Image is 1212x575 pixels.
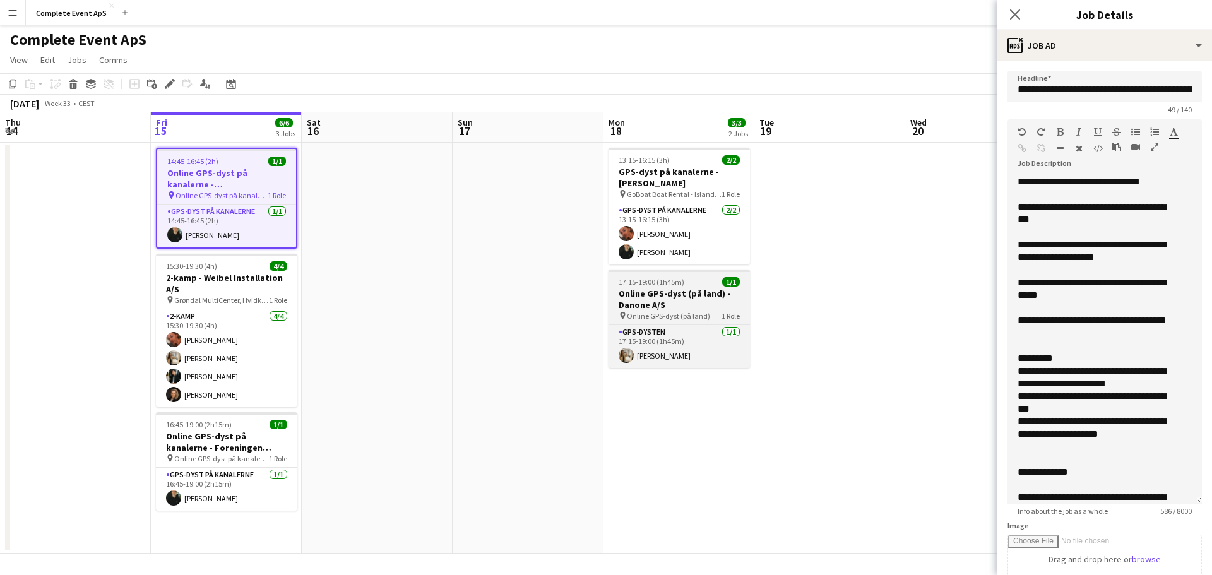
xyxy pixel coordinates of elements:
span: 14:45-16:45 (2h) [167,157,218,166]
span: Thu [5,117,21,128]
button: Paste as plain text [1112,142,1121,152]
span: 1 Role [268,191,286,200]
span: 17 [456,124,473,138]
span: Sun [458,117,473,128]
button: Ordered List [1150,127,1159,137]
button: Fullscreen [1150,142,1159,152]
button: Insert video [1131,142,1140,152]
span: 6/6 [275,118,293,127]
span: Mon [609,117,625,128]
span: 16 [305,124,321,138]
span: 13:15-16:15 (3h) [619,155,670,165]
button: Text Color [1169,127,1178,137]
h3: Online GPS-dyst (på land) - Danone A/S [609,288,750,311]
span: Tue [759,117,774,128]
h3: GPS-dyst på kanalerne - [PERSON_NAME] [609,166,750,189]
button: Italic [1074,127,1083,137]
app-card-role: GPS-dyst på kanalerne2/213:15-16:15 (3h)[PERSON_NAME][PERSON_NAME] [609,203,750,264]
button: Unordered List [1131,127,1140,137]
h1: Complete Event ApS [10,30,146,49]
span: 49 / 140 [1158,105,1202,114]
h3: Job Details [997,6,1212,23]
span: 1 Role [722,189,740,199]
span: 1 Role [722,311,740,321]
button: Undo [1018,127,1026,137]
app-card-role: GPS-dyst på kanalerne1/114:45-16:45 (2h)[PERSON_NAME] [157,205,296,247]
button: Strikethrough [1112,127,1121,137]
div: 3 Jobs [276,129,295,138]
span: 15 [154,124,167,138]
div: [DATE] [10,97,39,110]
span: 1/1 [270,420,287,429]
span: Grøndal MultiCenter, Hvidkildevej, [GEOGRAPHIC_DATA], [GEOGRAPHIC_DATA] [174,295,269,305]
span: Jobs [68,54,86,66]
app-card-role: 2-kamp4/415:30-19:30 (4h)[PERSON_NAME][PERSON_NAME][PERSON_NAME][PERSON_NAME] [156,309,297,407]
app-job-card: 15:30-19:30 (4h)4/42-kamp - Weibel Installation A/S Grøndal MultiCenter, Hvidkildevej, [GEOGRAPHI... [156,254,297,407]
span: 20 [908,124,927,138]
span: 1 Role [269,295,287,305]
span: 4/4 [270,261,287,271]
span: Online GPS-dyst (på land) [627,311,710,321]
span: 19 [757,124,774,138]
span: 18 [607,124,625,138]
h3: 2-kamp - Weibel Installation A/S [156,272,297,295]
span: 1 Role [269,454,287,463]
button: Horizontal Line [1055,143,1064,153]
button: Redo [1037,127,1045,137]
div: 2 Jobs [728,129,748,138]
button: Clear Formatting [1074,143,1083,153]
button: Bold [1055,127,1064,137]
span: Fri [156,117,167,128]
span: 1/1 [268,157,286,166]
button: Underline [1093,127,1102,137]
span: Online GPS-dyst på kanalerne [174,454,269,463]
span: 17:15-19:00 (1h45m) [619,277,684,287]
app-job-card: 13:15-16:15 (3h)2/2GPS-dyst på kanalerne - [PERSON_NAME] GoBoat Boat Rental - Islands [GEOGRAPHIC... [609,148,750,264]
button: HTML Code [1093,143,1102,153]
span: Comms [99,54,128,66]
a: View [5,52,33,68]
span: View [10,54,28,66]
span: Wed [910,117,927,128]
h3: Online GPS-dyst på kanalerne - Foreningen BLOXHUB [156,430,297,453]
span: 3/3 [728,118,746,127]
a: Jobs [62,52,92,68]
span: Edit [40,54,55,66]
app-job-card: 16:45-19:00 (2h15m)1/1Online GPS-dyst på kanalerne - Foreningen BLOXHUB Online GPS-dyst på kanale... [156,412,297,511]
app-job-card: 14:45-16:45 (2h)1/1Online GPS-dyst på kanalerne - [GEOGRAPHIC_DATA] Online GPS-dyst på kanalerne1... [156,148,297,249]
div: CEST [78,98,95,108]
span: Info about the job as a whole [1007,506,1118,516]
a: Edit [35,52,60,68]
app-card-role: GPS-dysten1/117:15-19:00 (1h45m)[PERSON_NAME] [609,325,750,368]
button: Complete Event ApS [26,1,117,25]
span: GoBoat Boat Rental - Islands [GEOGRAPHIC_DATA], [GEOGRAPHIC_DATA], [GEOGRAPHIC_DATA], [GEOGRAPHIC... [627,189,722,199]
app-job-card: 17:15-19:00 (1h45m)1/1Online GPS-dyst (på land) - Danone A/S Online GPS-dyst (på land)1 RoleGPS-d... [609,270,750,368]
span: 586 / 8000 [1150,506,1202,516]
div: Job Ad [997,30,1212,61]
span: 1/1 [722,277,740,287]
h3: Online GPS-dyst på kanalerne - [GEOGRAPHIC_DATA] [157,167,296,190]
app-card-role: GPS-dyst på kanalerne1/116:45-19:00 (2h15m)[PERSON_NAME] [156,468,297,511]
span: Online GPS-dyst på kanalerne [175,191,268,200]
a: Comms [94,52,133,68]
span: Sat [307,117,321,128]
span: 2/2 [722,155,740,165]
span: Week 33 [42,98,73,108]
span: 15:30-19:30 (4h) [166,261,217,271]
span: 16:45-19:00 (2h15m) [166,420,232,429]
span: 14 [3,124,21,138]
